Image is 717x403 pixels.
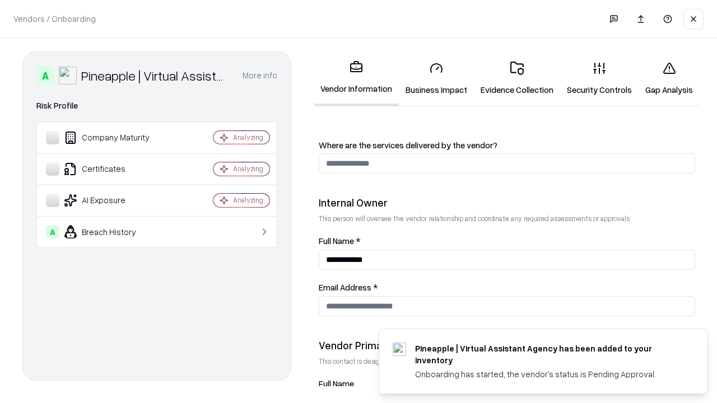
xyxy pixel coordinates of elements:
label: Full Name * [319,237,695,245]
div: Internal Owner [319,196,695,209]
label: Where are the services delivered by the vendor? [319,141,695,149]
div: Onboarding has started, the vendor's status is Pending Approval. [415,368,681,380]
a: Evidence Collection [474,53,560,105]
div: A [46,225,59,238]
p: Vendors / Onboarding [13,13,96,25]
div: Risk Profile [36,99,277,113]
div: Breach History [46,225,180,238]
div: Pineapple | Virtual Assistant Agency [81,67,229,85]
div: Analyzing [233,164,263,174]
a: Gap Analysis [639,53,700,105]
a: Vendor Information [314,51,399,106]
div: AI Exposure [46,194,180,207]
p: This contact is designated to receive the assessment request from Shift [319,357,695,366]
div: Vendor Primary Contact [319,339,695,352]
div: A [36,67,54,85]
a: Business Impact [399,53,474,105]
button: More info [243,65,277,86]
div: Analyzing [233,133,263,142]
img: trypineapple.com [393,343,406,356]
label: Email Address * [319,283,695,292]
a: Security Controls [560,53,639,105]
div: Pineapple | Virtual Assistant Agency has been added to your inventory [415,343,681,366]
img: Pineapple | Virtual Assistant Agency [59,67,77,85]
label: Full Name [319,379,695,388]
div: Certificates [46,162,180,176]
div: Analyzing [233,195,263,205]
p: This person will oversee the vendor relationship and coordinate any required assessments or appro... [319,214,695,223]
div: Company Maturity [46,131,180,144]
